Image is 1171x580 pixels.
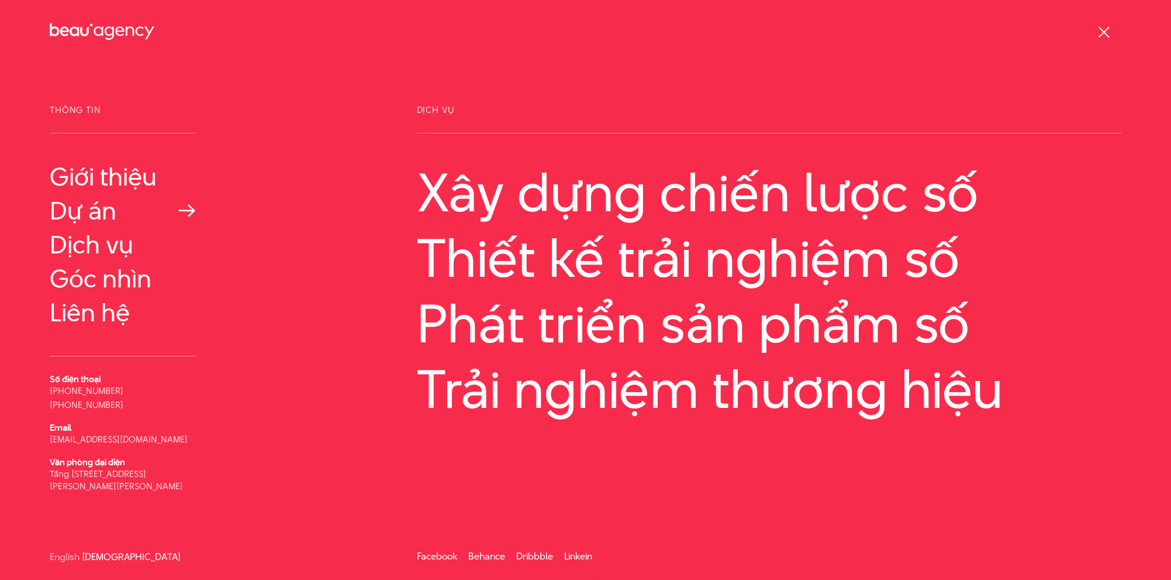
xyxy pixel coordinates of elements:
a: [DEMOGRAPHIC_DATA] [82,552,181,561]
a: Dịch vụ [50,231,196,259]
a: English [50,552,80,561]
a: Liên hệ [50,298,196,327]
a: Xây dựng chiến lược số [417,163,1121,222]
a: Phát triển sản phẩm số [417,294,1121,354]
b: Số điện thoại [50,373,101,385]
a: Dự án [50,197,196,225]
a: Góc nhìn [50,265,196,293]
p: Tầng [STREET_ADDRESS][PERSON_NAME][PERSON_NAME] [50,468,196,492]
a: Giới thiệu [50,163,196,191]
b: Email [50,421,71,434]
a: Dribbble [516,550,553,563]
a: Linkein [564,550,592,563]
span: Dịch vụ [417,105,1121,133]
a: Thiết kế trải nghiệm số [417,228,1121,288]
a: Facebook [417,550,457,563]
a: Trải nghiệm thương hiệu [417,359,1121,419]
b: Văn phòng đại diện [50,456,125,468]
span: Thông tin [50,105,196,133]
a: [EMAIL_ADDRESS][DOMAIN_NAME] [50,433,188,445]
a: [PHONE_NUMBER] [50,385,123,397]
a: Behance [468,550,505,563]
a: [PHONE_NUMBER] [50,399,123,411]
